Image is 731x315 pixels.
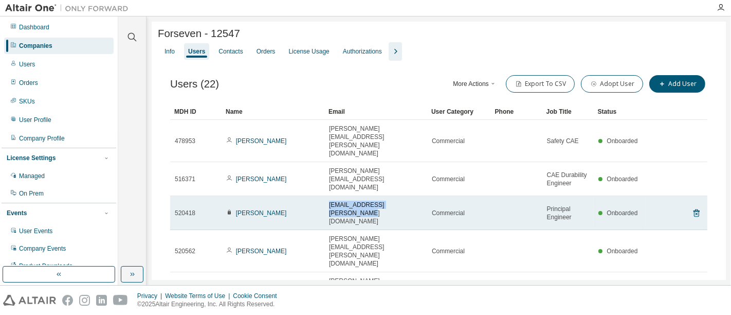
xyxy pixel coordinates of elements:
img: instagram.svg [79,295,90,306]
button: More Actions [450,75,500,93]
span: [PERSON_NAME][EMAIL_ADDRESS][PERSON_NAME][DOMAIN_NAME] [329,125,423,157]
div: Contacts [218,47,243,56]
div: Status [598,103,641,120]
div: Managed [19,172,45,180]
div: Product Downloads [19,262,72,270]
span: Safety CAE [547,137,579,145]
img: facebook.svg [62,295,73,306]
div: Info [165,47,175,56]
div: Privacy [137,292,165,300]
a: [PERSON_NAME] [236,137,287,145]
div: Company Profile [19,134,65,143]
span: Users (22) [170,78,219,90]
span: Onboarded [607,209,637,217]
span: 478953 [175,137,195,145]
div: User Category [431,103,487,120]
a: [PERSON_NAME] [236,176,287,183]
span: Principal Engineer [547,205,589,221]
div: Users [19,60,35,68]
div: MDH ID [174,103,217,120]
div: Orders [257,47,276,56]
div: SKUs [19,97,35,106]
div: Authorizations [343,47,382,56]
span: Commercial [432,175,465,183]
button: Export To CSV [506,75,575,93]
span: Commercial [432,137,465,145]
div: Job Title [546,103,590,120]
span: [PERSON_NAME][EMAIL_ADDRESS][DOMAIN_NAME] [329,167,423,191]
img: altair_logo.svg [3,295,56,306]
span: 520562 [175,247,195,255]
a: [PERSON_NAME] [236,209,287,217]
div: Email [328,103,423,120]
span: [EMAIL_ADDRESS][PERSON_NAME][DOMAIN_NAME] [329,201,423,225]
span: 520418 [175,209,195,217]
div: Dashboard [19,23,49,31]
div: User Events [19,227,52,235]
span: 516371 [175,175,195,183]
button: Adopt User [581,75,643,93]
span: Commercial [432,209,465,217]
span: Forseven - 12547 [158,28,240,40]
span: Onboarded [607,248,637,255]
div: User Profile [19,116,51,124]
div: Phone [495,103,538,120]
div: Website Terms of Use [165,292,233,300]
span: [PERSON_NAME][EMAIL_ADDRESS][PERSON_NAME][DOMAIN_NAME] [329,235,423,268]
img: youtube.svg [113,295,128,306]
a: [PERSON_NAME] [236,248,287,255]
div: Users [188,47,205,56]
span: Commercial [432,247,465,255]
img: linkedin.svg [96,295,107,306]
span: [PERSON_NAME][EMAIL_ADDRESS][PERSON_NAME][DOMAIN_NAME] [329,277,423,310]
div: License Usage [288,47,329,56]
button: Add User [649,75,705,93]
div: License Settings [7,154,56,162]
div: Name [226,103,320,120]
div: Events [7,209,27,217]
div: Companies [19,42,52,50]
div: Cookie Consent [233,292,283,300]
div: Company Events [19,244,66,253]
span: CAE Durability Engineer [547,171,589,187]
p: © 2025 Altair Engineering, Inc. All Rights Reserved. [137,300,283,309]
div: Orders [19,79,38,87]
img: Altair One [5,3,134,13]
div: On Prem [19,189,44,198]
span: Onboarded [607,176,637,183]
span: Onboarded [607,137,637,145]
